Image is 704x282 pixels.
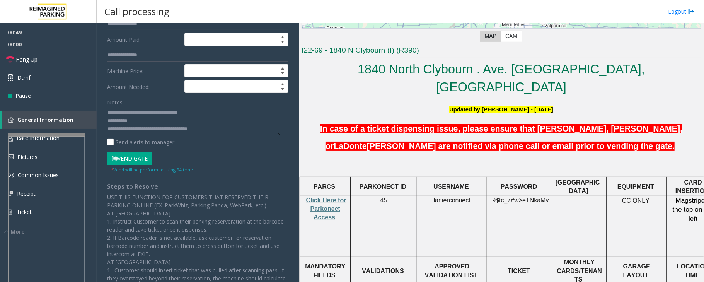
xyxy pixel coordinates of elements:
[107,152,152,165] button: Vend Gate
[107,183,288,190] h4: Steps to Resolve
[501,31,522,42] label: CAM
[320,124,683,151] span: In case of a ticket dispensing issue, please ensure that [PERSON_NAME], [PERSON_NAME], or
[425,263,478,278] span: APPROVED VALIDATION LIST
[522,197,549,204] span: eTNkaMy
[15,92,31,100] span: Pause
[8,117,14,123] img: 'icon'
[17,73,31,82] span: Dtmf
[105,33,182,46] label: Amount Paid:
[2,111,97,129] a: General Information
[16,55,38,63] span: Hang Up
[105,64,182,77] label: Machine Price:
[17,116,73,123] span: General Information
[380,197,387,203] span: 45
[277,87,288,93] span: Decrease value
[358,62,645,94] a: 1840 North Clybourn . Ave. [GEOGRAPHIC_DATA], [GEOGRAPHIC_DATA]
[360,183,407,190] span: PARKONECT ID
[449,106,453,113] span: U
[362,268,404,274] span: VALIDATIONS
[668,7,694,15] a: Logout
[623,263,650,278] span: GARAGE LAYOUT
[111,167,193,173] small: Vend will be performed using 9# tone
[306,197,346,221] a: Click Here for Parkonect Access
[4,227,97,236] div: More
[688,7,694,15] img: logout
[480,31,501,42] label: Map
[277,33,288,39] span: Increase value
[622,197,649,204] span: CC ONLY
[314,183,335,190] span: PARCS
[433,183,469,190] span: USERNAME
[334,142,367,151] span: LaDonte
[277,71,288,77] span: Decrease value
[105,80,182,93] label: Amount Needed:
[508,268,530,274] span: TICKET
[434,197,470,204] span: lanierconnect
[453,106,553,113] span: pdated by [PERSON_NAME] - [DATE]
[617,183,654,190] span: EQUIPMENT
[277,39,288,46] span: Decrease value
[492,197,522,203] span: 9$tc_7#w>
[305,263,345,278] span: MANDATORY FIELDS
[302,45,701,58] h3: I22-69 - 1840 N Clybourn (I) (R390)
[556,179,603,194] span: [GEOGRAPHIC_DATA]
[501,183,537,190] span: PASSWORD
[107,96,124,106] label: Notes:
[367,142,675,151] span: [PERSON_NAME] are notified via phone call or email prior to vending the gate.
[107,138,174,146] label: Send alerts to manager
[101,2,173,21] h3: Call processing
[277,80,288,87] span: Increase value
[277,65,288,71] span: Increase value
